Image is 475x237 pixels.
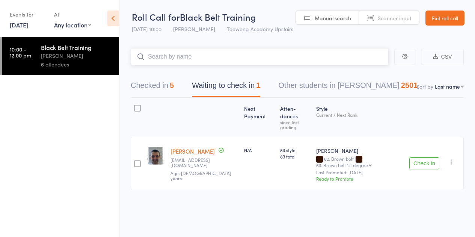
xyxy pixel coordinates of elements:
div: Current / Next Rank [316,112,403,117]
div: [PERSON_NAME] [41,51,113,60]
div: 6 attendees [41,60,113,69]
img: image1529712626.png [147,147,164,165]
div: 63. Brown belt 1st degree [316,163,368,168]
div: Any location [54,21,91,29]
span: Black Belt Training [180,11,256,23]
div: At [54,8,91,21]
a: 10:00 -12:00 pmBlack Belt Training[PERSON_NAME]6 attendees [2,37,119,75]
div: 2501 [401,81,418,89]
div: 5 [170,81,174,89]
span: Age: [DEMOGRAPHIC_DATA] years [170,170,231,181]
div: Events for [10,8,47,21]
a: Exit roll call [425,11,464,26]
div: 62. Brown belt [316,156,403,168]
div: Next Payment [241,101,277,133]
span: 83 total [280,153,310,160]
button: Other students in [PERSON_NAME]2501 [278,77,418,97]
button: CSV [421,49,464,65]
div: 1 [256,81,260,89]
span: Manual search [315,14,351,22]
span: Scanner input [378,14,412,22]
div: Ready to Promote [316,175,403,182]
div: Style [313,101,406,133]
div: Atten­dances [277,101,313,133]
button: Check in [409,157,439,169]
button: Checked in5 [131,77,174,97]
span: 83 style [280,147,310,153]
button: Waiting to check in1 [192,77,260,97]
div: Black Belt Training [41,43,113,51]
span: Toowong Academy Upstairs [227,25,293,33]
div: Last name [435,83,460,90]
small: Last Promoted: [DATE] [316,170,403,175]
label: Sort by [416,83,433,90]
span: [PERSON_NAME] [173,25,215,33]
span: [DATE] 10:00 [132,25,161,33]
span: Roll Call for [132,11,180,23]
input: Search by name [131,48,389,65]
small: paulmarshall1@hotmail.com [170,157,238,168]
a: [PERSON_NAME] [170,147,215,155]
time: 10:00 - 12:00 pm [10,46,31,58]
div: [PERSON_NAME] [316,147,403,154]
div: since last grading [280,120,310,130]
a: [DATE] [10,21,28,29]
div: N/A [244,147,274,153]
